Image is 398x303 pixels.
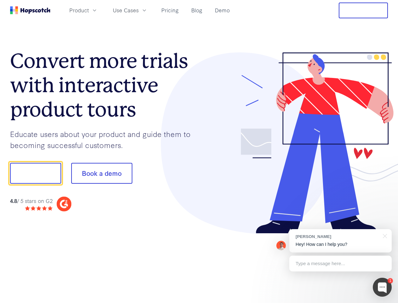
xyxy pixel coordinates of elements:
button: Use Cases [109,5,151,15]
a: Pricing [159,5,181,15]
a: Demo [212,5,232,15]
strong: 4.8 [10,197,17,204]
button: Product [66,5,101,15]
a: Blog [189,5,205,15]
button: Free Trial [339,3,388,18]
div: Type a message here... [289,256,392,271]
p: Educate users about your product and guide them to becoming successful customers. [10,128,199,150]
div: / 5 stars on G2 [10,197,53,205]
div: [PERSON_NAME] [296,234,379,240]
button: Show me! [10,163,61,184]
button: Book a demo [71,163,132,184]
div: 1 [388,278,393,283]
img: Mark Spera [276,241,286,250]
a: Home [10,6,50,14]
h1: Convert more trials with interactive product tours [10,49,199,122]
span: Product [69,6,89,14]
span: Use Cases [113,6,139,14]
p: Hey! How can I help you? [296,241,385,248]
